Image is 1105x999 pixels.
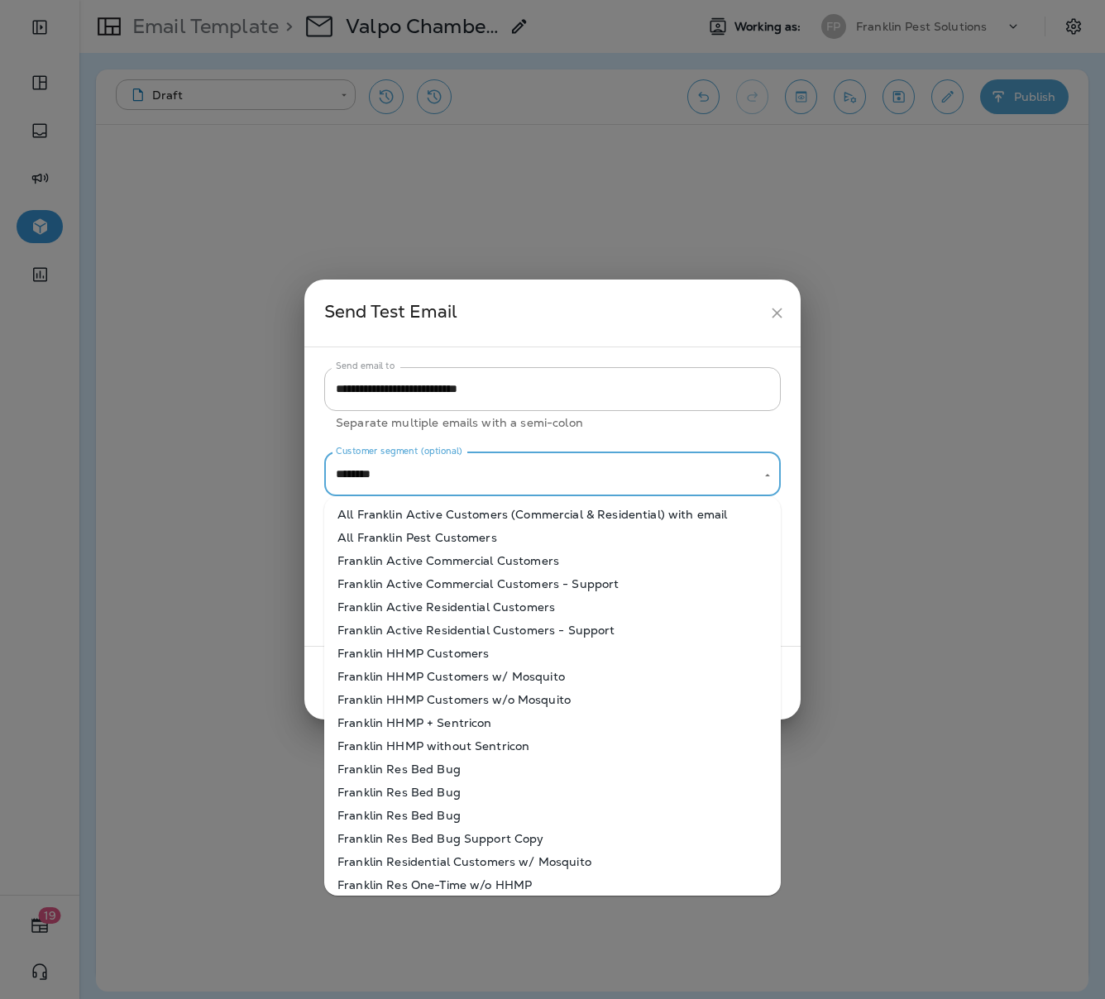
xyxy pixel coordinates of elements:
[324,665,781,688] li: Franklin HHMP Customers w/ Mosquito
[324,873,781,896] li: Franklin Res One-Time w/o HHMP
[324,526,781,549] li: All Franklin Pest Customers
[336,445,462,457] label: Customer segment (optional)
[324,688,781,711] li: Franklin HHMP Customers w/o Mosquito
[760,468,775,483] button: Close
[324,572,781,595] li: Franklin Active Commercial Customers - Support
[324,642,781,665] li: Franklin HHMP Customers
[324,804,781,827] li: Franklin Res Bed Bug
[324,711,781,734] li: Franklin HHMP + Sentricon
[324,503,781,526] li: All Franklin Active Customers (Commercial & Residential) with email
[324,781,781,804] li: Franklin Res Bed Bug
[324,298,762,328] div: Send Test Email
[762,298,792,328] button: close
[324,734,781,758] li: Franklin HHMP without Sentricon
[324,619,781,642] li: Franklin Active Residential Customers - Support
[336,360,395,372] label: Send email to
[336,413,769,433] p: Separate multiple emails with a semi-colon
[324,595,781,619] li: Franklin Active Residential Customers
[324,827,781,850] li: Franklin Res Bed Bug Support Copy
[324,549,781,572] li: Franklin Active Commercial Customers
[324,850,781,873] li: Franklin Residential Customers w/ Mosquito
[324,758,781,781] li: Franklin Res Bed Bug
